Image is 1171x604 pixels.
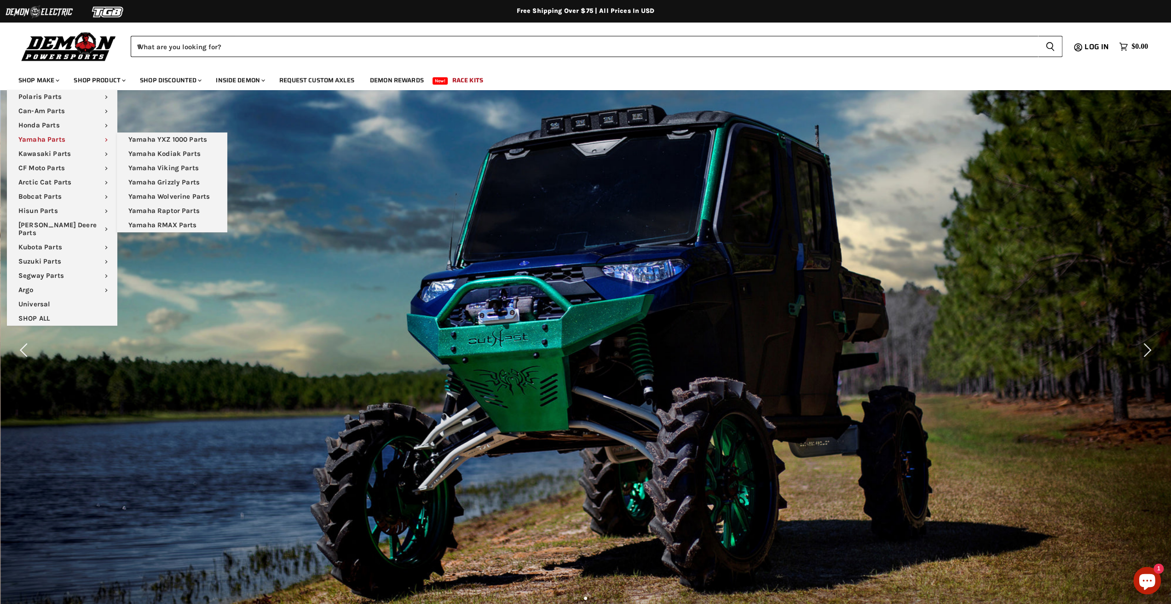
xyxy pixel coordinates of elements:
a: Yamaha Raptor Parts [117,204,227,218]
div: Free Shipping Over $75 | All Prices In USD [218,7,954,15]
a: Bobcat Parts [7,190,117,204]
a: Hisun Parts [7,204,117,218]
a: Yamaha Parts [7,132,117,147]
img: Demon Powersports [18,30,119,63]
button: Search [1038,36,1062,57]
a: Argo [7,283,117,297]
span: Log in [1084,41,1109,52]
ul: Main menu [117,132,227,232]
a: Segway Parts [7,269,117,283]
a: Yamaha YXZ 1000 Parts [117,132,227,147]
li: Page dot 2 [584,597,587,600]
a: Request Custom Axles [272,71,361,90]
input: When autocomplete results are available use up and down arrows to review and enter to select [131,36,1038,57]
button: Next [1136,341,1155,359]
a: $0.00 [1114,40,1153,53]
a: Polaris Parts [7,90,117,104]
a: Can-Am Parts [7,104,117,118]
form: Product [131,36,1062,57]
a: Kawasaki Parts [7,147,117,161]
inbox-online-store-chat: Shopify online store chat [1131,567,1164,597]
ul: Main menu [7,90,117,326]
a: [PERSON_NAME] Deere Parts [7,218,117,240]
li: Page dot 3 [594,597,597,600]
a: SHOP ALL [7,311,117,326]
a: Yamaha Kodiak Parts [117,147,227,161]
span: $0.00 [1131,42,1148,51]
li: Page dot 1 [574,597,577,600]
span: New! [433,77,448,85]
a: Universal [7,297,117,311]
img: TGB Logo 2 [74,3,143,21]
a: Arctic Cat Parts [7,175,117,190]
img: Demon Electric Logo 2 [5,3,74,21]
button: Previous [16,341,35,359]
a: Yamaha Wolverine Parts [117,190,227,204]
a: Inside Demon [209,71,271,90]
a: Demon Rewards [363,71,431,90]
ul: Main menu [12,67,1146,90]
a: Log in [1080,43,1114,51]
a: Suzuki Parts [7,254,117,269]
a: Shop Product [67,71,131,90]
a: Shop Make [12,71,65,90]
a: Yamaha Viking Parts [117,161,227,175]
a: Kubota Parts [7,240,117,254]
a: Shop Discounted [133,71,207,90]
a: Race Kits [445,71,490,90]
a: Yamaha Grizzly Parts [117,175,227,190]
a: Yamaha RMAX Parts [117,218,227,232]
a: Honda Parts [7,118,117,132]
a: CF Moto Parts [7,161,117,175]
